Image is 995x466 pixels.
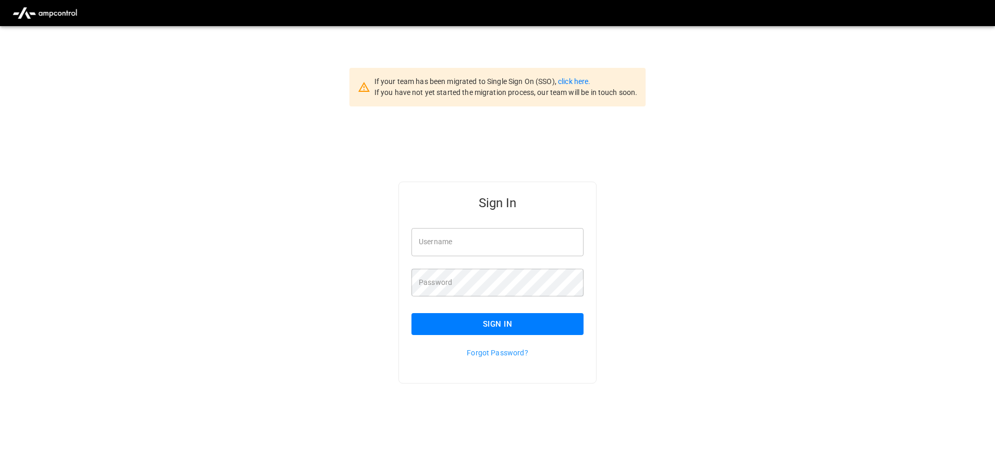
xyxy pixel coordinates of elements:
[374,77,558,86] span: If your team has been migrated to Single Sign On (SSO),
[558,77,590,86] a: click here.
[411,348,584,358] p: Forgot Password?
[411,195,584,211] h5: Sign In
[8,3,81,23] img: ampcontrol.io logo
[411,313,584,335] button: Sign In
[374,88,638,97] span: If you have not yet started the migration process, our team will be in touch soon.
